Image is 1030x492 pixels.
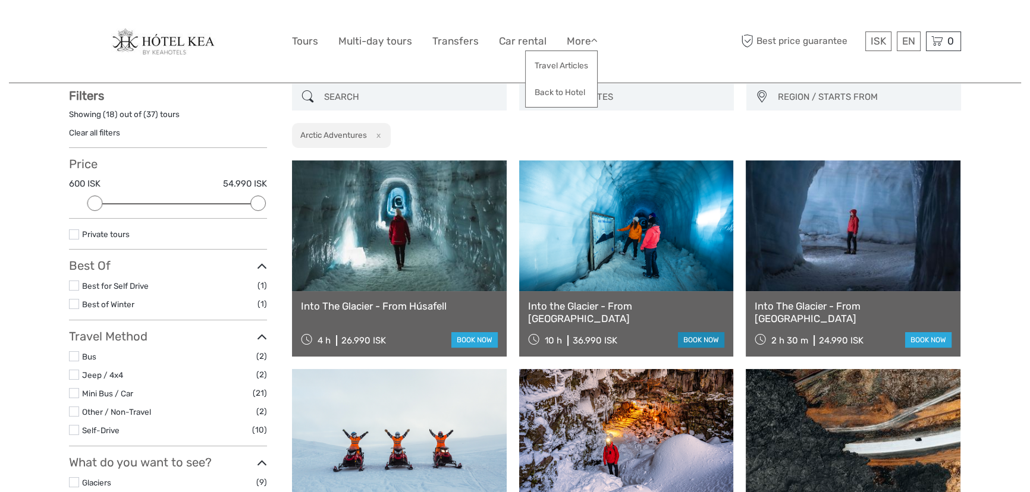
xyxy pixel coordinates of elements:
[106,109,115,120] label: 18
[69,157,267,171] h3: Price
[772,87,955,107] button: REGION / STARTS FROM
[755,300,952,324] a: Into The Glacier - From [GEOGRAPHIC_DATA]
[292,33,318,50] a: Tours
[82,352,96,361] a: Bus
[252,423,267,437] span: (10)
[369,129,385,141] button: x
[341,335,386,346] div: 26.990 ISK
[69,128,120,137] a: Clear all filters
[17,21,134,30] p: Chat now
[69,329,267,343] h3: Travel Method
[69,89,104,103] strong: Filters
[146,109,155,120] label: 37
[69,455,267,469] h3: What do you want to see?
[82,229,130,239] a: Private tours
[573,335,617,346] div: 36.990 ISK
[738,31,862,51] span: Best price guarantee
[253,386,267,400] span: (21)
[256,405,267,418] span: (2)
[69,178,101,190] label: 600 ISK
[257,297,267,311] span: (1)
[82,425,120,435] a: Self-Drive
[223,178,267,190] label: 54.990 ISK
[526,54,597,77] a: Travel Articles
[319,87,501,108] input: SEARCH
[946,35,956,47] span: 0
[338,33,412,50] a: Multi-day tours
[82,407,151,417] a: Other / Non-Travel
[567,33,598,50] a: More
[256,475,267,489] span: (9)
[301,300,498,312] a: Into The Glacier - From Húsafell
[318,335,331,346] span: 4 h
[451,332,498,348] a: book now
[82,370,123,380] a: Jeep / 4x4
[547,87,728,108] input: SELECT DATES
[69,258,267,273] h3: Best Of
[82,299,134,309] a: Best of Winter
[819,335,863,346] div: 24.990 ISK
[256,368,267,381] span: (2)
[257,279,267,292] span: (1)
[82,389,133,398] a: Mini Bus / Car
[678,332,724,348] a: book now
[499,33,547,50] a: Car rental
[82,281,149,291] a: Best for Self Drive
[111,29,225,55] img: 141-ff6c57a7-291f-4a61-91e4-c46f458f029f_logo_big.jpg
[432,33,479,50] a: Transfers
[526,81,597,104] a: Back to Hotel
[545,335,562,346] span: 10 h
[300,130,367,140] h2: Arctic Adventures
[528,300,725,324] a: Into the Glacier - From [GEOGRAPHIC_DATA]
[82,478,111,487] a: Glaciers
[771,335,808,346] span: 2 h 30 m
[69,109,267,127] div: Showing ( ) out of ( ) tours
[137,18,151,33] button: Open LiveChat chat widget
[905,332,952,348] a: book now
[871,35,886,47] span: ISK
[256,349,267,363] span: (2)
[897,31,921,51] div: EN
